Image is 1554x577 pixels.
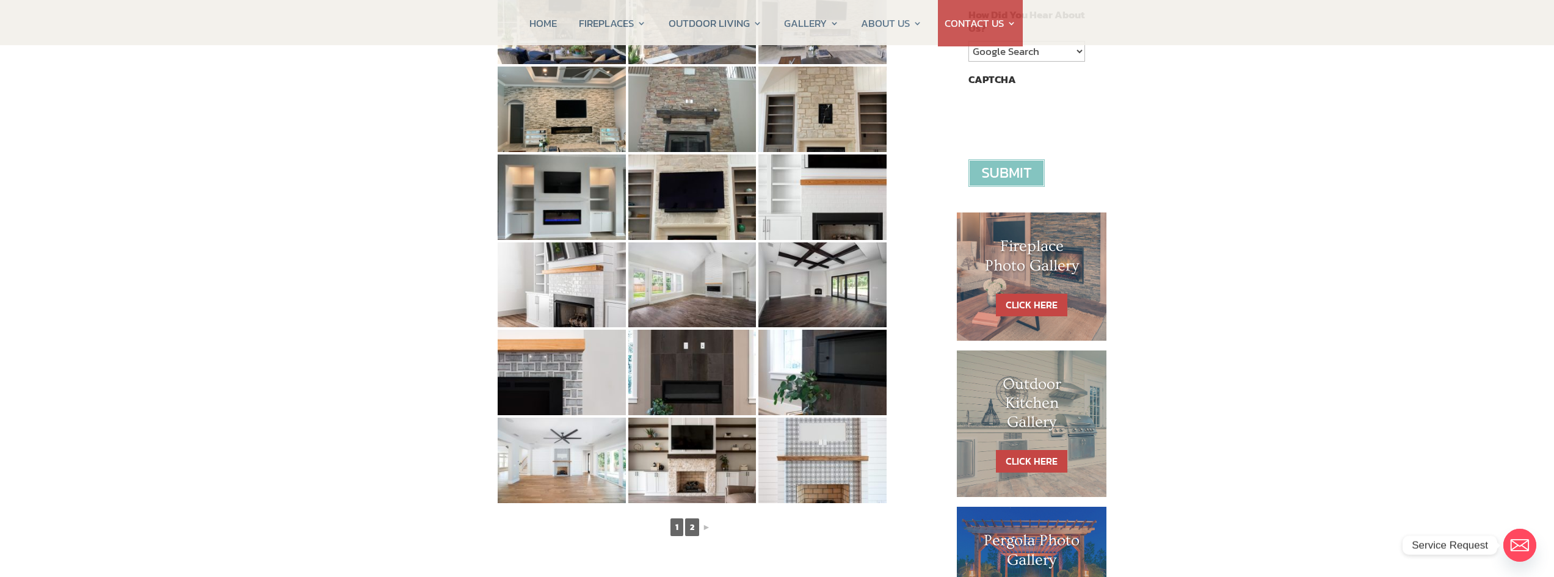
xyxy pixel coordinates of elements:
img: 14 [628,154,757,240]
img: 23 [628,418,757,503]
a: Email [1503,529,1536,562]
span: 1 [670,518,683,536]
h1: Pergola Photo Gallery [981,531,1083,575]
img: 20 [628,330,757,415]
h1: Fireplace Photo Gallery [981,237,1083,281]
a: CLICK HERE [996,294,1067,316]
a: 2 [685,518,699,536]
label: CAPTCHA [968,73,1016,86]
img: 18 [758,242,887,328]
img: 17 [628,242,757,328]
img: 10 [498,67,626,152]
img: 12 [758,67,887,152]
img: 13 [498,154,626,240]
img: 15 [758,154,887,240]
input: Submit [968,159,1045,187]
a: CLICK HERE [996,450,1067,473]
iframe: reCAPTCHA [968,92,1154,140]
img: 21 [758,330,887,415]
img: 22 [498,418,626,503]
a: ► [701,520,712,535]
img: 11 [628,67,757,152]
h1: Outdoor Kitchen Gallery [981,375,1083,438]
img: 16 [498,242,626,328]
img: 19 [498,330,626,415]
img: 24 [758,418,887,503]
